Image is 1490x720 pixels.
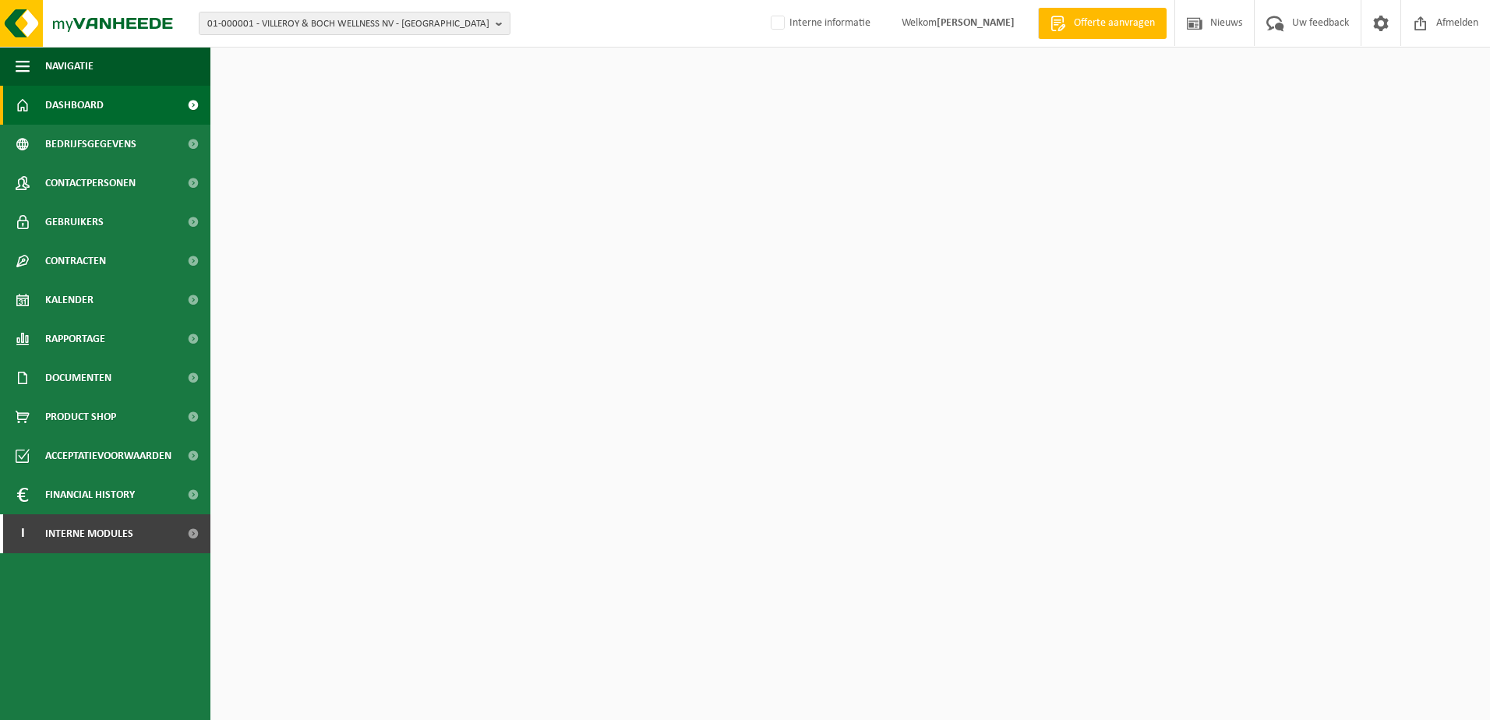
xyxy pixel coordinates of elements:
[768,12,870,35] label: Interne informatie
[45,319,105,358] span: Rapportage
[45,242,106,281] span: Contracten
[45,164,136,203] span: Contactpersonen
[45,86,104,125] span: Dashboard
[937,17,1015,29] strong: [PERSON_NAME]
[45,475,135,514] span: Financial History
[45,47,94,86] span: Navigatie
[45,514,133,553] span: Interne modules
[199,12,510,35] button: 01-000001 - VILLEROY & BOCH WELLNESS NV - [GEOGRAPHIC_DATA]
[207,12,489,36] span: 01-000001 - VILLEROY & BOCH WELLNESS NV - [GEOGRAPHIC_DATA]
[1070,16,1159,31] span: Offerte aanvragen
[1038,8,1167,39] a: Offerte aanvragen
[16,514,30,553] span: I
[45,203,104,242] span: Gebruikers
[45,358,111,397] span: Documenten
[45,397,116,436] span: Product Shop
[45,436,171,475] span: Acceptatievoorwaarden
[45,281,94,319] span: Kalender
[45,125,136,164] span: Bedrijfsgegevens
